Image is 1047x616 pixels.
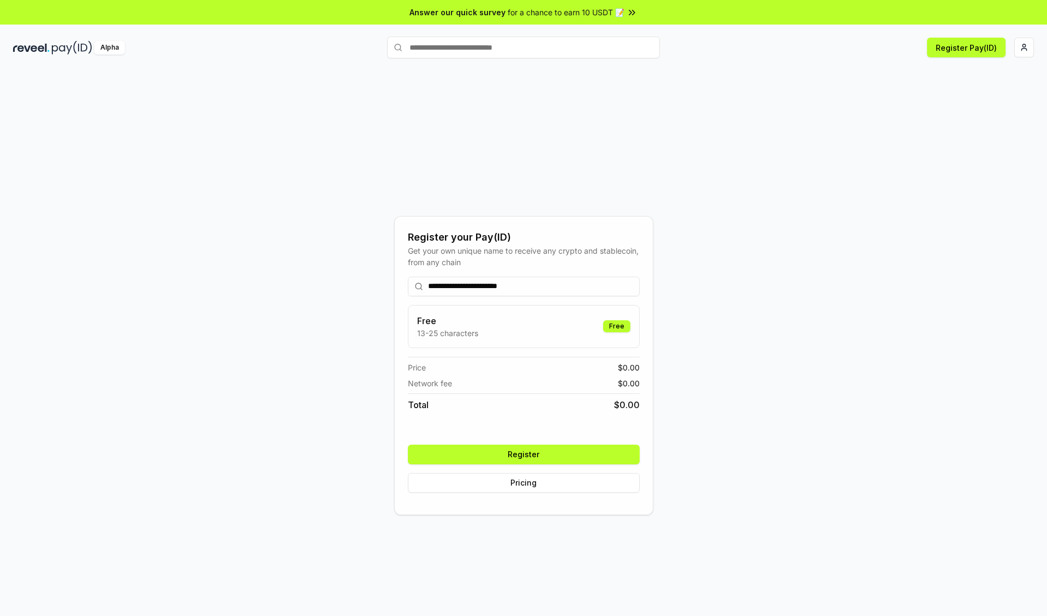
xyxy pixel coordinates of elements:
[408,398,429,411] span: Total
[408,245,640,268] div: Get your own unique name to receive any crypto and stablecoin, from any chain
[52,41,92,55] img: pay_id
[408,230,640,245] div: Register your Pay(ID)
[408,362,426,373] span: Price
[618,362,640,373] span: $ 0.00
[408,378,452,389] span: Network fee
[410,7,506,18] span: Answer our quick survey
[508,7,624,18] span: for a chance to earn 10 USDT 📝
[13,41,50,55] img: reveel_dark
[927,38,1006,57] button: Register Pay(ID)
[417,327,478,339] p: 13-25 characters
[408,445,640,464] button: Register
[408,473,640,493] button: Pricing
[417,314,478,327] h3: Free
[618,378,640,389] span: $ 0.00
[94,41,125,55] div: Alpha
[603,320,630,332] div: Free
[614,398,640,411] span: $ 0.00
